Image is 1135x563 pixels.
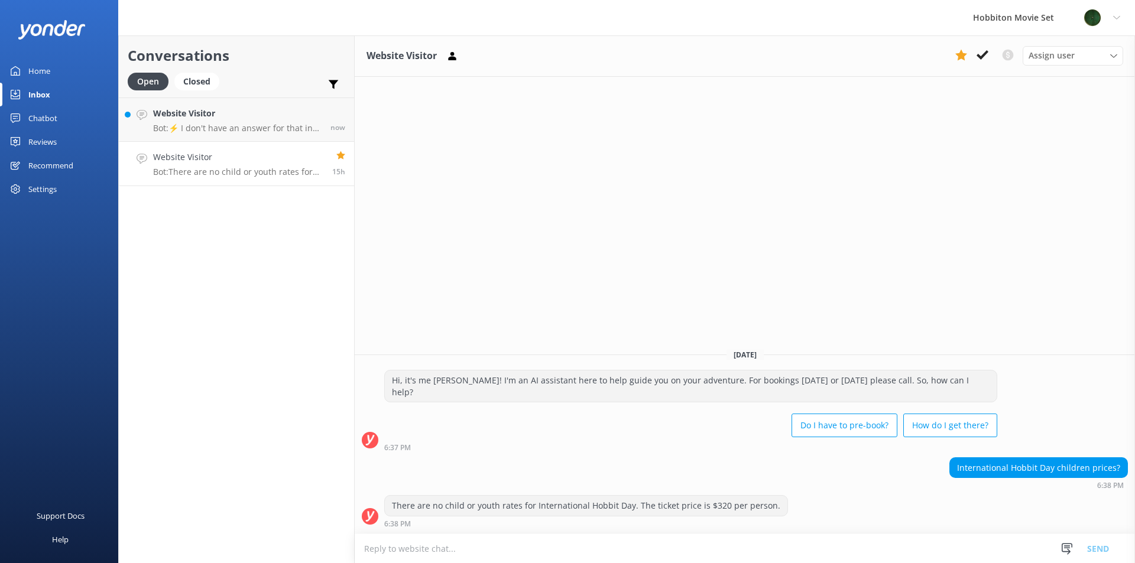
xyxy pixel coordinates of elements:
[1023,46,1123,65] div: Assign User
[384,519,788,528] div: Sep 17 2025 06:38pm (UTC +12:00) Pacific/Auckland
[28,83,50,106] div: Inbox
[128,44,345,67] h2: Conversations
[153,107,322,120] h4: Website Visitor
[903,414,997,437] button: How do I get there?
[385,496,787,516] div: There are no child or youth rates for International Hobbit Day. The ticket price is $320 per person.
[52,528,69,551] div: Help
[1097,482,1124,489] strong: 6:38 PM
[384,443,997,451] div: Sep 17 2025 06:37pm (UTC +12:00) Pacific/Auckland
[18,20,86,40] img: yonder-white-logo.png
[153,151,323,164] h4: Website Visitor
[950,458,1127,478] div: International Hobbit Day children prices?
[28,177,57,201] div: Settings
[28,106,57,130] div: Chatbot
[367,48,437,64] h3: Website Visitor
[1084,9,1101,27] img: 34-1625720359.png
[119,142,354,186] a: Website VisitorBot:There are no child or youth rates for International Hobbit Day. The ticket pri...
[792,414,897,437] button: Do I have to pre-book?
[153,167,323,177] p: Bot: There are no child or youth rates for International Hobbit Day. The ticket price is $320 per...
[37,504,85,528] div: Support Docs
[128,73,168,90] div: Open
[28,59,50,83] div: Home
[28,130,57,154] div: Reviews
[28,154,73,177] div: Recommend
[727,350,764,360] span: [DATE]
[1029,49,1075,62] span: Assign user
[119,97,354,142] a: Website VisitorBot:⚡ I don't have an answer for that in my knowledge base. Please try and rephras...
[384,444,411,451] strong: 6:37 PM
[174,73,219,90] div: Closed
[949,481,1128,489] div: Sep 17 2025 06:38pm (UTC +12:00) Pacific/Auckland
[332,167,345,177] span: Sep 17 2025 06:38pm (UTC +12:00) Pacific/Auckland
[174,74,225,87] a: Closed
[128,74,174,87] a: Open
[385,370,997,402] div: Hi, it's me [PERSON_NAME]! I'm an AI assistant here to help guide you on your adventure. For book...
[384,520,411,528] strong: 6:38 PM
[330,122,345,132] span: Sep 18 2025 10:37am (UTC +12:00) Pacific/Auckland
[153,123,322,134] p: Bot: ⚡ I don't have an answer for that in my knowledge base. Please try and rephrase your questio...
